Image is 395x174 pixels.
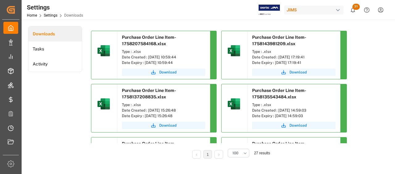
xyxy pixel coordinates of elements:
[252,102,335,108] div: Type : .xlsx
[122,113,205,119] div: Date Expiry : [DATE] 15:26:48
[284,4,346,16] button: JIMS
[122,122,205,129] button: Download
[214,150,223,159] li: Next Page
[159,123,177,128] span: Download
[122,60,205,65] div: Date Expiry : [DATE] 10:59:44
[252,141,306,152] span: Purchase Order Line Item-1758035121481.xlsx
[228,149,249,157] button: open menu
[227,97,241,111] img: microsoft-excel-2019--v1.png
[352,4,360,10] span: 31
[28,42,82,57] a: Tasks
[284,6,343,14] div: JIMS
[122,35,176,46] span: Purchase Order Line Item-1758207584168.xlsx
[252,88,306,99] span: Purchase Order Line Item-1758135543484.xlsx
[259,5,280,15] img: Exertis%20JAM%20-%20Email%20Logo.jpg_1722504956.jpg
[122,69,205,76] button: Download
[252,54,335,60] div: Date Created : [DATE] 17:19:41
[122,54,205,60] div: Date Created : [DATE] 10:59:44
[232,150,238,156] span: 100
[289,123,307,128] span: Download
[96,97,111,111] img: microsoft-excel-2019--v1.png
[96,43,111,58] img: microsoft-excel-2019--v1.png
[252,108,335,113] div: Date Created : [DATE] 14:59:03
[252,122,335,129] button: Download
[44,13,57,18] a: Settings
[122,141,176,152] span: Purchase Order Line Item-1758039318842.xlsx
[252,49,335,54] div: Type : .xlsx
[207,152,209,157] a: 1
[28,57,82,72] a: Activity
[122,49,205,54] div: Type : .xlsx
[346,3,360,17] button: show 31 new notifications
[252,69,335,76] button: Download
[122,102,205,108] div: Type : .xlsx
[360,3,374,17] button: Help Center
[252,113,335,119] div: Date Expiry : [DATE] 14:59:03
[122,108,205,113] div: Date Created : [DATE] 15:26:48
[28,26,82,42] a: Downloads
[27,13,37,18] a: Home
[227,43,241,58] img: microsoft-excel-2019--v1.png
[192,150,201,159] li: Previous Page
[289,69,307,75] span: Download
[252,60,335,65] div: Date Expiry : [DATE] 17:19:41
[159,69,177,75] span: Download
[254,151,270,155] span: 27 results
[122,88,176,99] span: Purchase Order Line Item-1758137208835.xlsx
[27,3,83,12] div: Settings
[252,35,306,46] span: Purchase Order Line Item-1758143981209.xlsx
[203,150,212,159] li: 1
